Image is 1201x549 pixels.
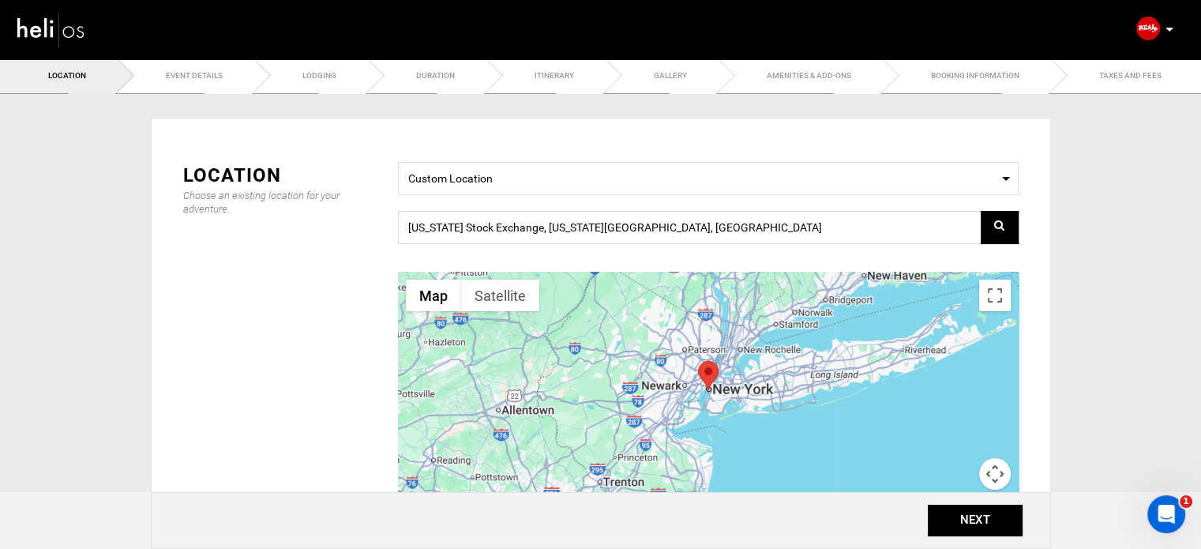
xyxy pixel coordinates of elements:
[16,9,87,51] img: heli-logo
[1136,17,1160,40] img: img_3e9a24e4d1d91d438943ece4b7815700.jpg
[398,162,1019,195] span: Select box activate
[402,488,454,509] a: Open this area in Google Maps (opens a new window)
[402,488,454,509] img: Google
[48,71,86,80] span: Location
[406,280,461,311] button: Show street map
[408,167,1008,186] span: Custom Location
[1147,495,1185,533] iframe: Intercom live chat
[928,505,1023,536] button: NEXT
[183,189,374,216] div: Choose an existing location for your adventure.
[979,280,1011,311] button: Toggle fullscreen view
[183,162,374,189] div: Location
[1180,495,1192,508] span: 1
[461,280,539,311] button: Show satellite imagery
[979,458,1011,490] button: Map camera controls
[398,211,1019,244] input: Search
